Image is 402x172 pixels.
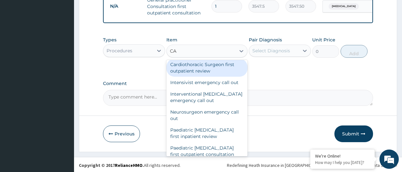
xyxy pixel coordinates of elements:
label: Types [103,37,117,43]
div: Paediatric [MEDICAL_DATA] first outpatient consultation [166,142,248,160]
a: RelianceHMO [115,162,143,168]
div: Interventional [MEDICAL_DATA] emergency call out [166,88,248,106]
p: How may I help you today? [315,160,370,165]
div: Minimize live chat window [106,3,121,19]
button: Add [341,45,368,58]
td: N/A [107,0,144,12]
label: Item [166,37,177,43]
span: We're online! [37,47,89,112]
div: Paediatric [MEDICAL_DATA] first inpatient review [166,124,248,142]
div: Cardiothoracic Surgeon first outpatient review [166,59,248,77]
div: Redefining Heath Insurance in [GEOGRAPHIC_DATA] using Telemedicine and Data Science! [227,162,397,168]
div: Select Diagnosis [252,47,290,54]
strong: Copyright © 2017 . [79,162,144,168]
div: We're Online! [315,153,370,159]
label: Unit Price [312,37,335,43]
button: Submit [334,125,373,142]
div: Chat with us now [33,36,108,44]
button: Previous [103,125,140,142]
label: Pair Diagnosis [249,37,282,43]
img: d_794563401_company_1708531726252_794563401 [12,32,26,48]
span: [MEDICAL_DATA] [329,3,359,10]
div: Procedures [107,47,132,54]
div: Neurosurgeon emergency call out [166,106,248,124]
textarea: Type your message and hit 'Enter' [3,109,123,131]
div: Intensivist emergency call out [166,77,248,88]
label: Comment [103,81,373,86]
